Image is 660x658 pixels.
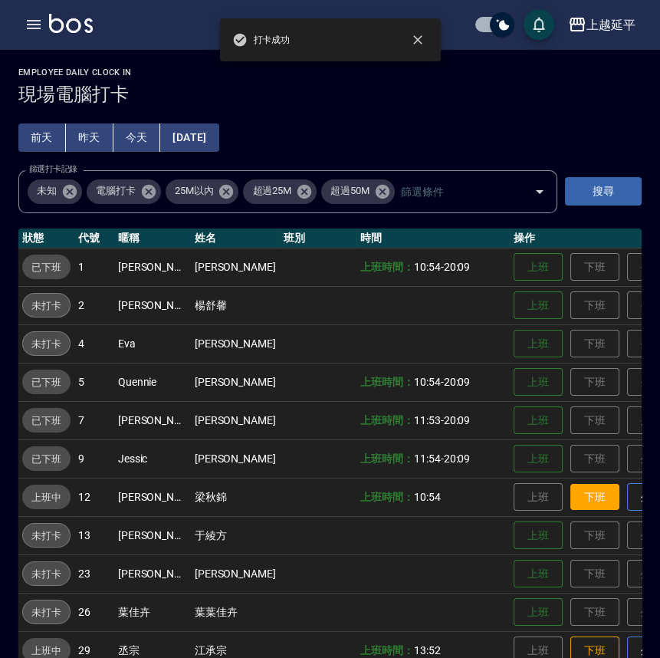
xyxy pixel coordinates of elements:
td: - [356,439,510,478]
td: - [356,401,510,439]
button: Open [527,179,552,204]
span: 電腦打卡 [87,183,145,199]
td: Quennie [114,363,191,401]
b: 上班時間： [360,644,414,656]
span: 11:54 [414,452,441,465]
span: 上班中 [22,489,71,505]
th: 班別 [280,229,356,248]
span: 已下班 [22,259,71,275]
b: 上班時間： [360,491,414,503]
th: 姓名 [191,229,280,248]
span: 已下班 [22,413,71,429]
span: 未打卡 [23,336,70,352]
span: 未打卡 [23,566,70,582]
td: [PERSON_NAME] [191,363,280,401]
button: 上班 [514,253,563,281]
td: 5 [74,363,114,401]
button: save [524,9,554,40]
th: 暱稱 [114,229,191,248]
button: 前天 [18,123,66,152]
div: 未知 [28,179,82,204]
span: 已下班 [22,451,71,467]
td: 13 [74,516,114,554]
button: 上班 [514,368,563,396]
span: 未打卡 [23,604,70,620]
td: 梁秋錦 [191,478,280,516]
b: 上班時間： [360,261,414,273]
button: 下班 [570,484,619,511]
b: 上班時間： [360,452,414,465]
td: Eva [114,324,191,363]
button: 上班 [514,445,563,473]
span: 20:09 [444,376,471,388]
img: Logo [49,14,93,33]
td: 12 [74,478,114,516]
span: 超過25M [243,183,300,199]
div: 25M以內 [166,179,239,204]
td: 1 [74,248,114,286]
td: 7 [74,401,114,439]
button: [DATE] [160,123,218,152]
span: 25M以內 [166,183,223,199]
span: 11:53 [414,414,441,426]
span: 未知 [28,183,66,199]
div: 上越延平 [586,15,635,35]
span: 未打卡 [23,528,70,544]
td: 于綾方 [191,516,280,554]
th: 時間 [356,229,510,248]
span: 已下班 [22,374,71,390]
button: 上班 [514,406,563,435]
th: 狀態 [18,229,74,248]
td: [PERSON_NAME] [114,516,191,554]
td: [PERSON_NAME] [114,401,191,439]
td: 2 [74,286,114,324]
td: 4 [74,324,114,363]
td: - [356,248,510,286]
td: 23 [74,554,114,593]
td: [PERSON_NAME] [114,286,191,324]
button: 上班 [514,521,563,550]
button: close [401,23,435,57]
button: 上班 [514,598,563,627]
b: 上班時間： [360,376,414,388]
td: [PERSON_NAME] [114,554,191,593]
span: 10:54 [414,376,441,388]
span: 20:09 [444,414,471,426]
td: 26 [74,593,114,631]
span: 13:52 [414,644,441,656]
div: 超過25M [243,179,317,204]
td: [PERSON_NAME] [191,248,280,286]
button: 上越延平 [562,9,642,41]
button: 上班 [514,560,563,588]
button: 上班 [514,291,563,320]
td: 葉佳卉 [114,593,191,631]
th: 代號 [74,229,114,248]
div: 超過50M [321,179,395,204]
h2: Employee Daily Clock In [18,67,642,77]
td: 9 [74,439,114,478]
b: 上班時間： [360,414,414,426]
input: 篩選條件 [397,178,507,205]
td: [PERSON_NAME] [114,478,191,516]
button: 搜尋 [565,177,642,206]
td: [PERSON_NAME] [191,324,280,363]
span: 未打卡 [23,298,70,314]
span: 20:09 [444,261,471,273]
td: Jessic [114,439,191,478]
td: 楊舒馨 [191,286,280,324]
span: 10:54 [414,261,441,273]
button: 今天 [113,123,161,152]
button: 昨天 [66,123,113,152]
td: [PERSON_NAME] [191,401,280,439]
h3: 現場電腦打卡 [18,84,642,105]
span: 超過50M [321,183,379,199]
div: 電腦打卡 [87,179,161,204]
td: 葉葉佳卉 [191,593,280,631]
td: - [356,363,510,401]
label: 篩選打卡記錄 [29,163,77,175]
span: 打卡成功 [232,32,291,48]
span: 10:54 [414,491,441,503]
td: [PERSON_NAME] [191,554,280,593]
td: [PERSON_NAME] [191,439,280,478]
td: [PERSON_NAME] [114,248,191,286]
